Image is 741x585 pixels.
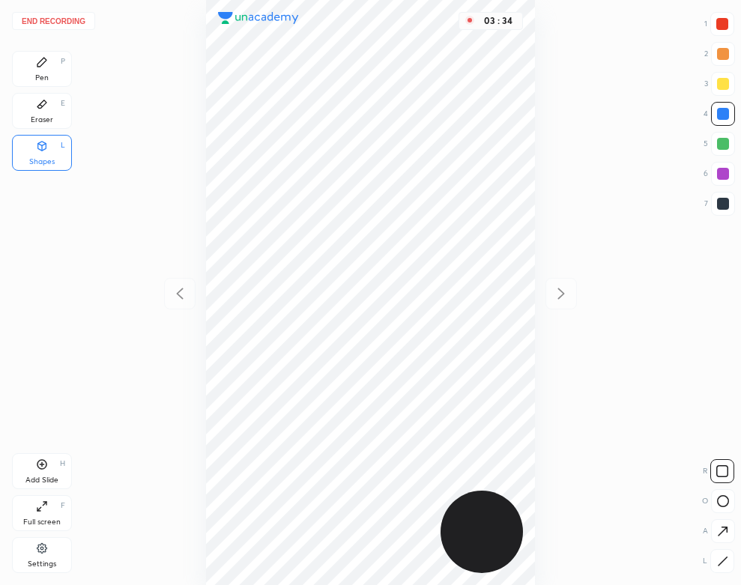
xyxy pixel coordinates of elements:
div: Add Slide [25,476,58,484]
div: E [61,100,65,107]
div: 1 [704,12,734,36]
img: logo.38c385cc.svg [218,12,299,24]
div: O [702,489,735,513]
div: Full screen [23,518,61,526]
div: Shapes [29,158,55,166]
div: Pen [35,74,49,82]
div: 4 [704,102,735,126]
div: A [703,519,735,543]
div: Eraser [31,116,53,124]
button: End recording [12,12,95,30]
div: L [703,549,734,573]
div: 03 : 34 [480,16,516,26]
div: Settings [28,560,56,568]
div: 7 [704,192,735,216]
div: 3 [704,72,735,96]
div: P [61,58,65,65]
div: 6 [704,162,735,186]
div: 5 [704,132,735,156]
div: 2 [704,42,735,66]
div: F [61,502,65,509]
div: H [60,460,65,467]
div: R [703,459,734,483]
div: L [61,142,65,149]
